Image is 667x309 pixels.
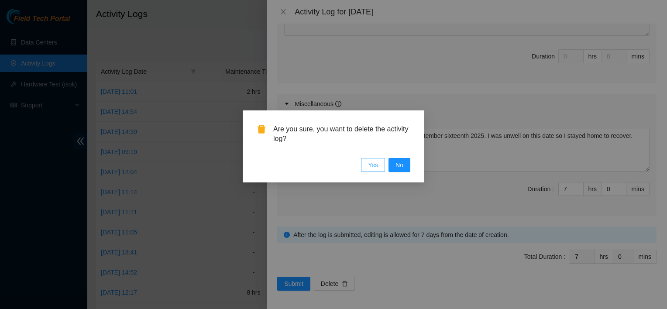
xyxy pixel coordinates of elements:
span: No [395,160,403,170]
span: delete [257,124,266,134]
span: Yes [368,160,378,170]
button: Yes [361,158,385,172]
button: No [389,158,410,172]
span: Are you sure, you want to delete the activity log? [273,124,410,144]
